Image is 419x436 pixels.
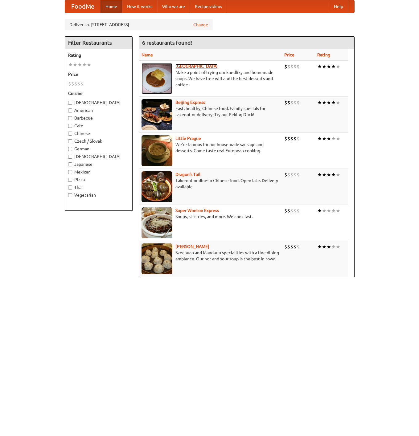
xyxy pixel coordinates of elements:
[74,80,77,87] li: $
[329,0,348,13] a: Help
[322,243,327,250] li: ★
[297,135,300,142] li: $
[101,0,122,13] a: Home
[327,99,331,106] li: ★
[142,52,153,57] a: Name
[71,80,74,87] li: $
[68,130,129,137] label: Chinese
[68,147,72,151] input: German
[317,135,322,142] li: ★
[331,99,336,106] li: ★
[68,132,72,136] input: Chinese
[336,171,340,178] li: ★
[68,107,129,113] label: American
[290,135,294,142] li: $
[287,63,290,70] li: $
[284,52,294,57] a: Price
[290,63,294,70] li: $
[297,207,300,214] li: $
[68,192,129,198] label: Vegetarian
[142,141,280,154] p: We're famous for our housemade sausage and desserts. Come taste real European cooking.
[68,138,129,144] label: Czech / Slovak
[68,155,72,159] input: [DEMOGRAPHIC_DATA]
[294,63,297,70] li: $
[284,171,287,178] li: $
[327,171,331,178] li: ★
[142,207,172,238] img: superwonton.jpg
[284,207,287,214] li: $
[290,99,294,106] li: $
[294,171,297,178] li: $
[284,99,287,106] li: $
[317,243,322,250] li: ★
[68,146,129,152] label: German
[327,243,331,250] li: ★
[68,52,129,58] h5: Rating
[68,178,72,182] input: Pizza
[336,207,340,214] li: ★
[65,19,213,30] div: Deliver to: [STREET_ADDRESS]
[297,243,300,250] li: $
[68,169,129,175] label: Mexican
[142,69,280,88] p: Make a point of trying our knedlíky and homemade soups. We have free wifi and the best desserts a...
[142,40,192,46] ng-pluralize: 6 restaurants found!
[68,177,129,183] label: Pizza
[317,207,322,214] li: ★
[287,135,290,142] li: $
[297,63,300,70] li: $
[322,63,327,70] li: ★
[142,214,280,220] p: Soups, stir-fries, and more. We cook fast.
[287,207,290,214] li: $
[68,61,73,68] li: ★
[77,80,80,87] li: $
[287,243,290,250] li: $
[294,207,297,214] li: $
[142,171,172,202] img: dragon.jpg
[142,250,280,262] p: Szechuan and Mandarin specialities with a fine dining ambiance. Our hot and sour soup is the best...
[175,64,218,69] a: [GEOGRAPHIC_DATA]
[142,63,172,94] img: czechpoint.jpg
[317,52,330,57] a: Rating
[175,244,209,249] a: [PERSON_NAME]
[142,105,280,118] p: Fast, healthy, Chinese food. Family specials for takeout or delivery. Try our Peking Duck!
[82,61,87,68] li: ★
[322,135,327,142] li: ★
[68,123,129,129] label: Cafe
[317,99,322,106] li: ★
[68,153,129,160] label: [DEMOGRAPHIC_DATA]
[68,139,72,143] input: Czech / Slovak
[294,99,297,106] li: $
[284,135,287,142] li: $
[290,207,294,214] li: $
[175,172,200,177] a: Dragon's Tail
[322,99,327,106] li: ★
[193,22,208,28] a: Change
[175,208,219,213] b: Super Wonton Express
[290,243,294,250] li: $
[297,171,300,178] li: $
[336,135,340,142] li: ★
[68,71,129,77] h5: Price
[80,80,84,87] li: $
[175,100,205,105] a: Beijing Express
[327,63,331,70] li: ★
[294,243,297,250] li: $
[68,185,72,189] input: Thai
[65,0,101,13] a: FoodMe
[322,207,327,214] li: ★
[68,161,129,167] label: Japanese
[327,135,331,142] li: ★
[142,99,172,130] img: beijing.jpg
[290,171,294,178] li: $
[287,99,290,106] li: $
[68,170,72,174] input: Mexican
[65,37,132,49] h4: Filter Restaurants
[68,101,72,105] input: [DEMOGRAPHIC_DATA]
[142,177,280,190] p: Take-out or dine-in Chinese food. Open late. Delivery available
[68,116,72,120] input: Barbecue
[327,207,331,214] li: ★
[336,63,340,70] li: ★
